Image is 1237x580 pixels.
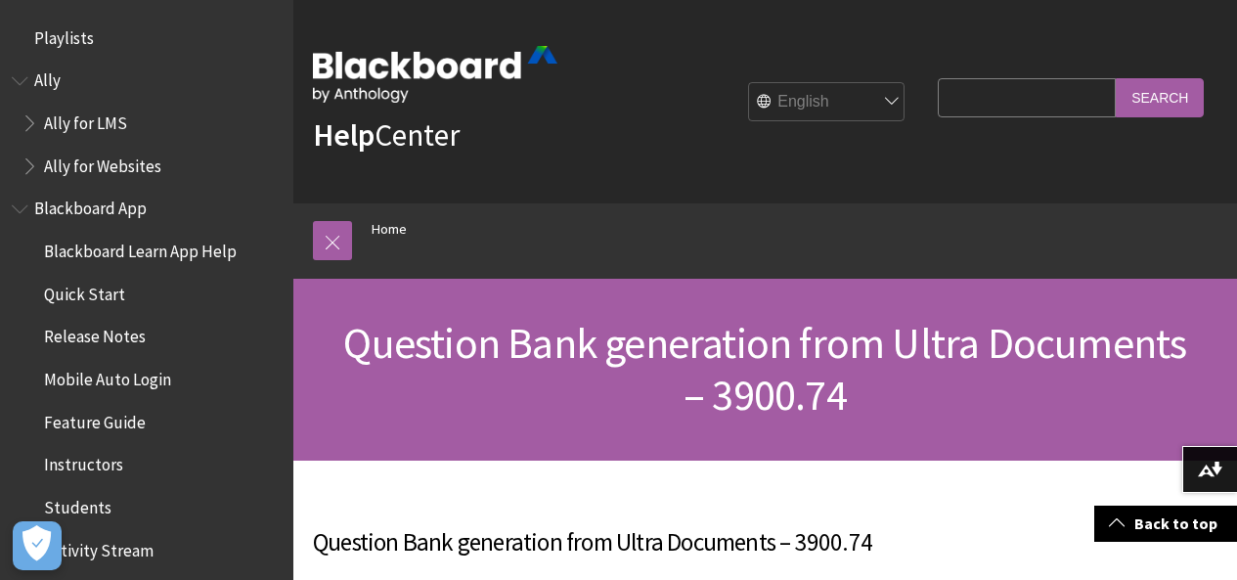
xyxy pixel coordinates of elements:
a: HelpCenter [313,115,460,155]
span: Blackboard Learn App Help [44,235,237,261]
span: Activity Stream [44,534,154,560]
nav: Book outline for Anthology Ally Help [12,65,282,183]
span: Feature Guide [44,406,146,432]
strong: Help [313,115,375,155]
button: Open Preferences [13,521,62,570]
span: Mobile Auto Login [44,363,171,389]
select: Site Language Selector [749,83,906,122]
input: Search [1116,78,1204,116]
h3: Question Bank generation from Ultra Documents – 3900.74 [313,524,928,561]
span: Blackboard App [34,193,147,219]
span: Playlists [34,22,94,48]
span: Ally for Websites [44,150,161,176]
span: Ally [34,65,61,91]
nav: Book outline for Playlists [12,22,282,55]
span: Release Notes [44,321,146,347]
span: Ally for LMS [44,107,127,133]
span: Quick Start [44,278,125,304]
span: Students [44,491,111,517]
a: Home [372,217,407,242]
a: Back to top [1094,506,1237,542]
span: Question Bank generation from Ultra Documents – 3900.74 [343,316,1186,422]
img: Blackboard by Anthology [313,46,557,103]
span: Instructors [44,449,123,475]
